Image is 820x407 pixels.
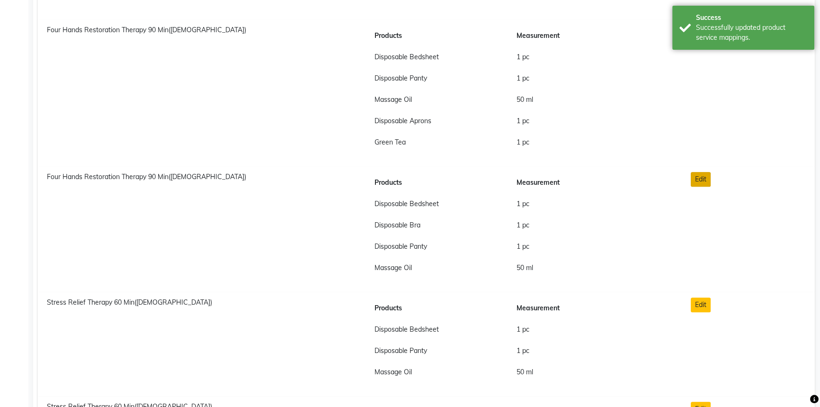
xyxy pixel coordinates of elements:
th: Products [369,25,511,46]
th: Products [369,172,511,193]
span: 1 pc [517,325,529,334]
span: 1 pc [517,138,529,146]
th: Measurement [511,25,677,46]
span: 1 pc [517,346,529,355]
td: Massage Oil [369,362,511,383]
td: Disposable Panty [369,68,511,89]
th: Measurement [511,298,677,319]
th: Products [369,298,511,319]
td: Disposable Panty [369,236,511,257]
button: Edit [691,298,711,312]
td: Disposable Bra [369,215,511,236]
span: Four Hands Restoration Therapy 90 Min([DEMOGRAPHIC_DATA]) [47,172,246,181]
span: 1 pc [517,53,529,61]
span: 1 pc [517,221,529,229]
td: Massage Oil [369,257,511,279]
span: 1 pc [517,199,529,208]
span: Stress Relief Therapy 60 Min([DEMOGRAPHIC_DATA]) [47,298,212,307]
td: Disposable Bedsheet [369,319,511,340]
td: Massage Oil [369,89,511,110]
td: Disposable Aprons [369,110,511,132]
td: Disposable Bedsheet [369,193,511,215]
span: Four Hands Restoration Therapy 90 Min([DEMOGRAPHIC_DATA]) [47,26,246,34]
span: 1 pc [517,74,529,82]
button: Edit [691,172,711,187]
td: Disposable Bedsheet [369,46,511,68]
span: 1 pc [517,117,529,125]
div: Success [696,13,807,23]
span: 50 ml [517,95,533,104]
td: Disposable Panty [369,340,511,362]
div: Successfully updated product service mappings. [696,23,807,43]
th: Measurement [511,172,677,193]
span: 50 ml [517,368,533,376]
td: Green Tea [369,132,511,153]
span: 50 ml [517,263,533,272]
span: 1 pc [517,242,529,251]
